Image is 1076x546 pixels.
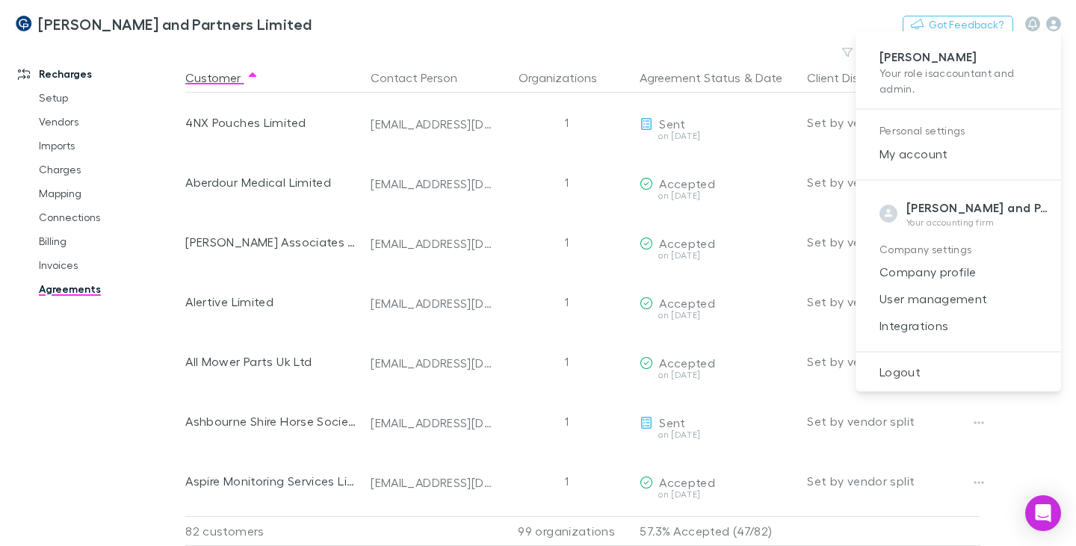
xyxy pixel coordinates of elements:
span: My account [868,145,1049,163]
span: Integrations [868,317,1049,335]
p: Your accounting firm [906,217,1049,229]
p: Company settings [879,241,1037,259]
div: Open Intercom Messenger [1025,495,1061,531]
span: Company profile [868,263,1049,281]
p: Personal settings [879,122,1037,140]
span: Logout [868,363,1049,381]
span: User management [868,290,1049,308]
p: Your role is accountant and admin . [879,65,1037,96]
p: [PERSON_NAME] [879,49,1037,65]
